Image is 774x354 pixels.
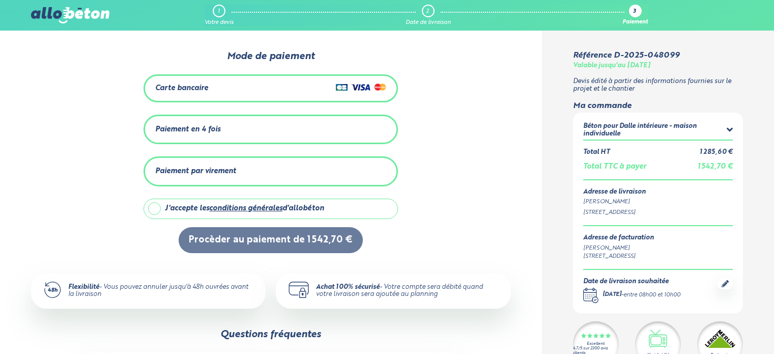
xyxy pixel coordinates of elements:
a: conditions générales [209,205,282,212]
div: entre 08h00 et 10h00 [623,291,680,299]
div: Paiement en 4 fois [155,125,220,134]
div: Ma commande [573,101,743,111]
div: Mode de paiement [127,51,415,62]
strong: Achat 100% sécurisé [316,284,380,290]
iframe: Help widget launcher [683,314,763,343]
div: Valable jusqu'au [DATE] [573,62,650,70]
div: J'accepte les d'allobéton [165,204,324,213]
a: 3 Paiement [622,5,648,26]
div: Excellent [587,342,605,346]
a: 2 Date de livraison [406,5,451,26]
a: 1 Votre devis [205,5,234,26]
div: [STREET_ADDRESS] [583,208,733,217]
div: - Vous pouvez annuler jusqu'à 48h ouvrées avant la livraison [68,284,254,298]
div: [STREET_ADDRESS] [583,252,654,261]
div: 2 [426,8,429,15]
div: [PERSON_NAME] [583,244,654,253]
div: Carte bancaire [155,84,208,93]
button: Procèder au paiement de 1 542,70 € [179,227,363,253]
div: Paiement [622,19,648,26]
span: 1 542,70 € [698,163,733,170]
div: 3 [633,9,636,15]
div: Votre devis [205,19,234,26]
img: Cartes de crédit [336,81,386,93]
summary: Béton pour Dalle intérieure - maison individuelle [583,123,733,140]
div: Adresse de livraison [583,188,733,196]
div: Date de livraison [406,19,451,26]
div: - [603,291,680,299]
div: Adresse de facturation [583,234,654,242]
div: [PERSON_NAME] [583,198,733,206]
div: [DATE] [603,291,621,299]
div: Paiement par virement [155,167,236,176]
strong: Flexibilité [68,284,99,290]
div: Référence D-2025-048099 [573,51,679,60]
div: Questions fréquentes [220,329,321,340]
div: Total HT [583,149,610,156]
div: 1 [218,8,220,15]
div: - Votre compte sera débité quand votre livraison sera ajoutée au planning [316,284,499,298]
div: Total TTC à payer [583,162,646,171]
img: allobéton [31,7,109,23]
div: 1 285,60 € [700,149,733,156]
div: Date de livraison souhaitée [583,278,680,286]
div: Béton pour Dalle intérieure - maison individuelle [583,123,727,138]
p: Devis édité à partir des informations fournies sur le projet et le chantier [573,78,743,93]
